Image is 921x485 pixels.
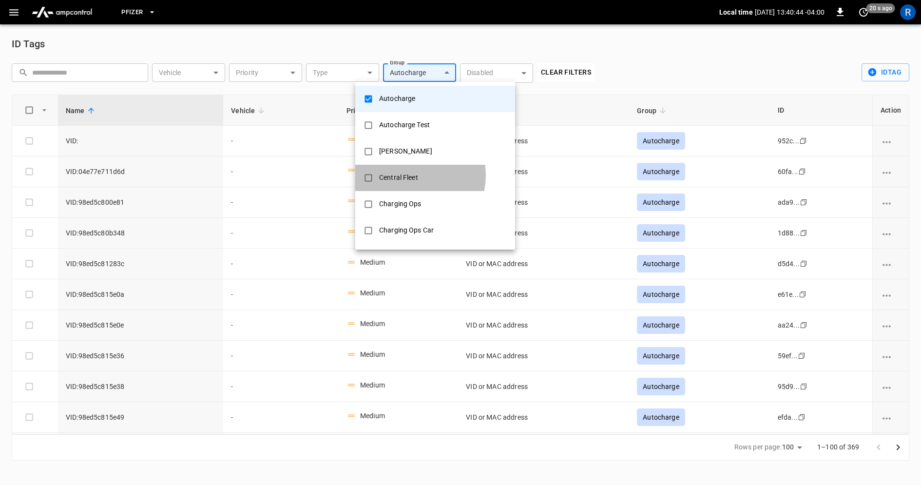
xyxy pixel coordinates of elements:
[373,116,436,134] div: Autocharge Test
[373,248,412,266] div: Dollaride
[373,169,424,187] div: Central Fleet
[373,221,440,239] div: Charging Ops Car
[373,90,421,108] div: Autocharge
[373,195,427,213] div: Charging Ops
[373,142,438,160] div: [PERSON_NAME]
